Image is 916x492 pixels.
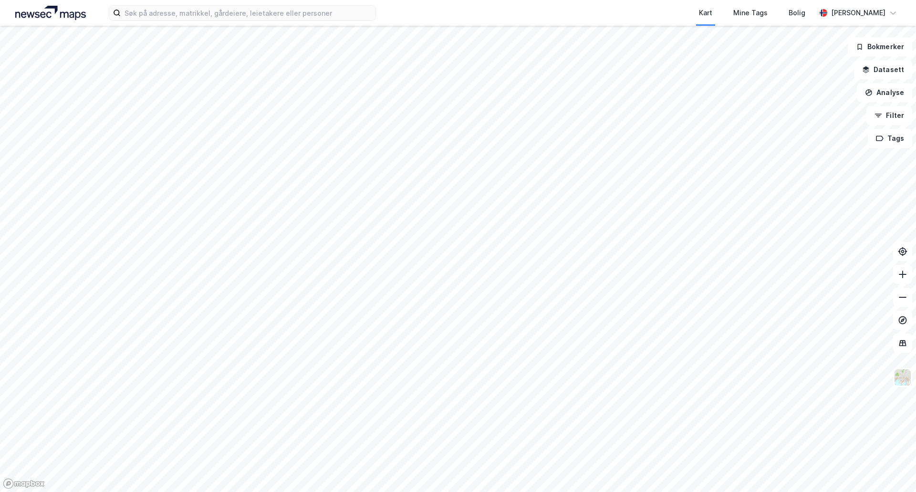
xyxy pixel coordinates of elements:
div: Kart [699,7,712,19]
div: Bolig [789,7,805,19]
img: logo.a4113a55bc3d86da70a041830d287a7e.svg [15,6,86,20]
div: Kontrollprogram for chat [868,446,916,492]
div: [PERSON_NAME] [831,7,885,19]
div: Mine Tags [733,7,768,19]
iframe: Chat Widget [868,446,916,492]
input: Søk på adresse, matrikkel, gårdeiere, leietakere eller personer [121,6,375,20]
